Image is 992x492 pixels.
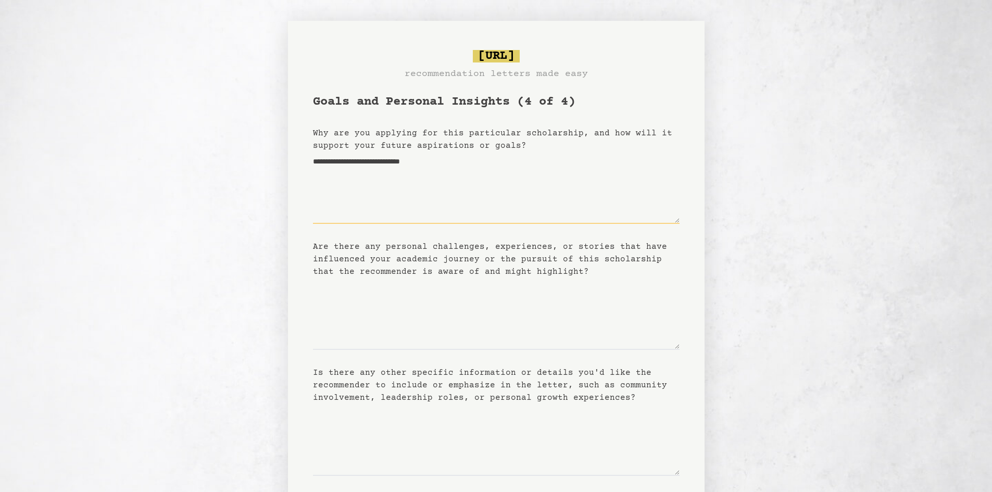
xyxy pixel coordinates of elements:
h3: recommendation letters made easy [405,67,588,81]
label: Are there any personal challenges, experiences, or stories that have influenced your academic jou... [313,242,667,276]
h1: Goals and Personal Insights (4 of 4) [313,94,680,110]
label: Is there any other specific information or details you'd like the recommender to include or empha... [313,368,667,402]
label: Why are you applying for this particular scholarship, and how will it support your future aspirat... [313,129,672,150]
span: [URL] [473,50,520,62]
